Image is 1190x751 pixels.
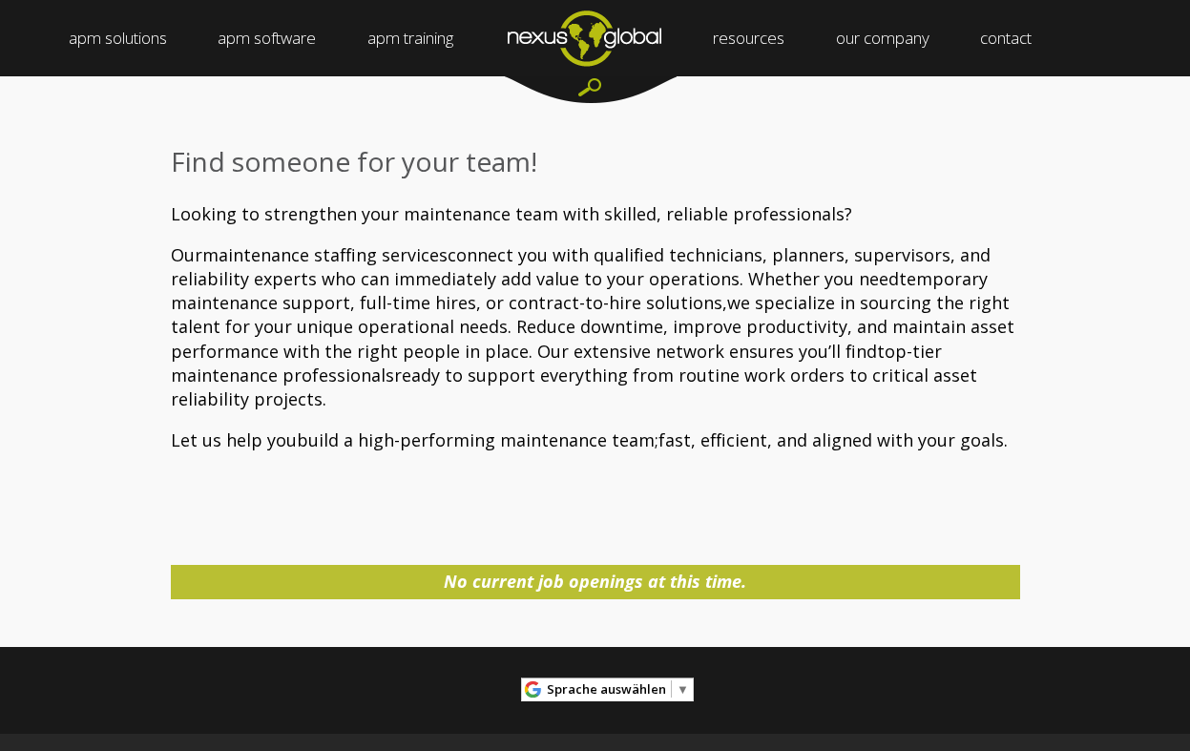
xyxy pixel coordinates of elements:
[547,675,689,704] a: Sprache auswählen​
[171,340,942,386] span: top-tier maintenance professionals
[677,680,689,698] span: ▼
[171,267,988,314] span: temporary maintenance support, full-time hires, or contract-to-hire solutions,
[171,428,1020,452] p: Let us help you fast, efficient, and aligned with your goals.
[444,570,746,593] span: No current job openings at this time.
[171,145,1020,178] h3: Find someone for your team!
[547,680,666,698] span: Sprache auswählen
[671,680,672,698] span: ​
[314,243,448,266] span: staffing services
[202,243,309,266] span: maintenance
[171,202,1020,226] p: Looking to strengthen your maintenance team with skilled, reliable professionals?
[297,428,658,451] span: build a high-performing maintenance team;
[171,243,1020,411] p: Our connect you with qualified technicians, planners, supervisors, and reliability experts who ca...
